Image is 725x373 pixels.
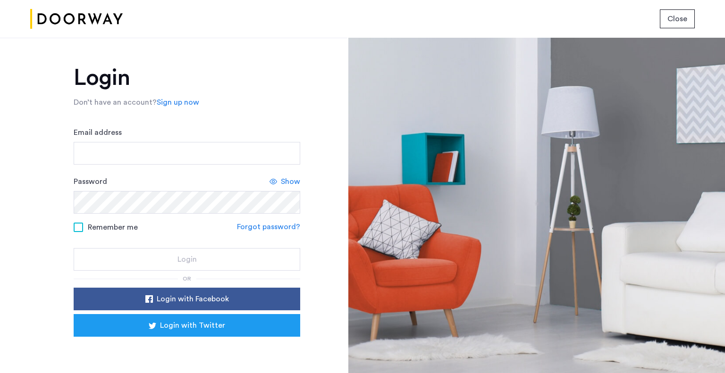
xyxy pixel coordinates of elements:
[160,320,225,331] span: Login with Twitter
[30,1,123,37] img: logo
[237,221,300,232] a: Forgot password?
[74,99,157,106] span: Don’t have an account?
[177,254,197,265] span: Login
[74,288,300,310] button: button
[157,293,229,305] span: Login with Facebook
[74,314,300,337] button: button
[74,66,300,89] h1: Login
[660,9,695,28] button: button
[88,222,138,233] span: Remember me
[183,276,191,282] span: or
[74,176,107,187] label: Password
[281,176,300,187] span: Show
[157,97,199,108] a: Sign up now
[74,248,300,271] button: button
[74,127,122,138] label: Email address
[88,340,286,360] iframe: Sign in with Google Button
[667,13,687,25] span: Close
